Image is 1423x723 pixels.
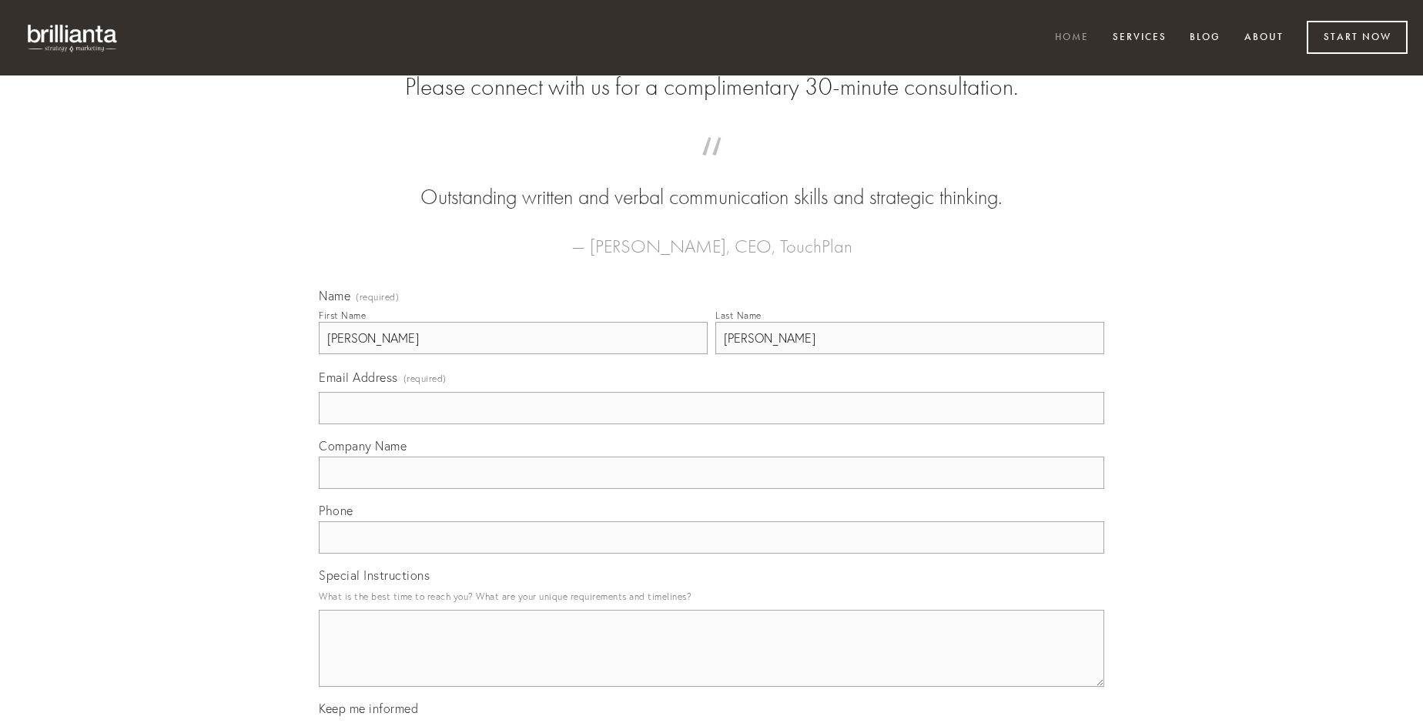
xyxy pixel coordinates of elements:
[1045,25,1099,51] a: Home
[1180,25,1230,51] a: Blog
[1234,25,1294,51] a: About
[403,368,447,389] span: (required)
[343,152,1080,213] blockquote: Outstanding written and verbal communication skills and strategic thinking.
[715,310,762,321] div: Last Name
[319,438,407,454] span: Company Name
[319,370,398,385] span: Email Address
[319,72,1104,102] h2: Please connect with us for a complimentary 30-minute consultation.
[319,567,430,583] span: Special Instructions
[319,503,353,518] span: Phone
[319,586,1104,607] p: What is the best time to reach you? What are your unique requirements and timelines?
[343,213,1080,262] figcaption: — [PERSON_NAME], CEO, TouchPlan
[356,293,399,302] span: (required)
[15,15,131,60] img: brillianta - research, strategy, marketing
[343,152,1080,182] span: “
[319,288,350,303] span: Name
[1307,21,1408,54] a: Start Now
[319,701,418,716] span: Keep me informed
[319,310,366,321] div: First Name
[1103,25,1177,51] a: Services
